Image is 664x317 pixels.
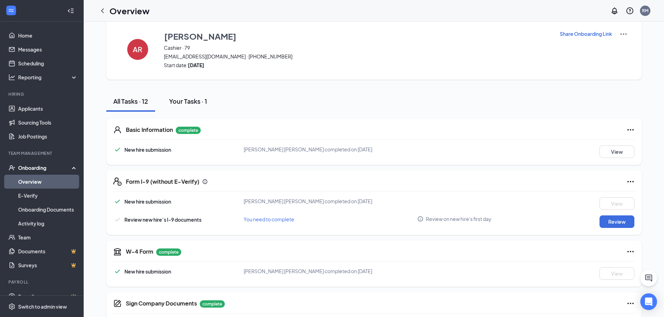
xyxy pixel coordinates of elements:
[113,247,122,256] svg: TaxGovernmentIcon
[18,216,78,230] a: Activity log
[626,299,635,308] svg: Ellipses
[169,97,207,105] div: Your Tasks · 1
[8,91,76,97] div: Hiring
[8,150,76,156] div: Team Management
[626,126,635,134] svg: Ellipses
[244,146,372,152] span: [PERSON_NAME] [PERSON_NAME] completed on [DATE]
[600,197,634,210] button: View
[640,293,657,310] div: Open Intercom Messenger
[188,62,204,68] strong: [DATE]
[610,7,619,15] svg: Notifications
[18,303,67,310] div: Switch to admin view
[113,177,122,186] svg: FormI9EVerifyIcon
[176,127,201,134] p: complete
[619,30,628,38] img: More Actions
[18,129,78,143] a: Job Postings
[164,30,236,42] h3: [PERSON_NAME]
[113,215,122,224] svg: Checkmark
[244,198,372,204] span: [PERSON_NAME] [PERSON_NAME] completed on [DATE]
[18,175,78,189] a: Overview
[164,30,551,42] button: [PERSON_NAME]
[244,216,294,222] span: You need to complete
[426,215,491,222] span: Review on new hire's first day
[8,303,15,310] svg: Settings
[626,7,634,15] svg: QuestionInfo
[8,279,76,285] div: Payroll
[113,145,122,154] svg: Checkmark
[18,74,78,81] div: Reporting
[18,230,78,244] a: Team
[644,274,653,282] svg: ChatActive
[18,102,78,116] a: Applicants
[113,299,122,308] svg: CompanyDocumentIcon
[126,300,197,307] h5: Sign Company Documents
[8,74,15,81] svg: Analysis
[164,44,551,51] span: Cashier · 79
[626,177,635,186] svg: Ellipses
[18,290,78,303] a: PayrollCrown
[559,30,612,38] button: Share Onboarding Link
[417,216,423,222] svg: Info
[126,126,173,134] h5: Basic Information
[18,164,72,171] div: Onboarding
[98,7,107,15] svg: ChevronLeft
[156,248,181,256] p: complete
[113,197,122,206] svg: Checkmark
[18,244,78,258] a: DocumentsCrown
[18,116,78,129] a: Sourcing Tools
[113,97,148,105] div: All Tasks · 12
[164,53,551,60] span: [EMAIL_ADDRESS][DOMAIN_NAME] · [PHONE_NUMBER]
[113,126,122,134] svg: User
[124,146,171,153] span: New hire submission
[124,198,171,205] span: New hire submission
[18,42,78,56] a: Messages
[600,145,634,158] button: View
[626,247,635,256] svg: Ellipses
[200,300,225,308] p: complete
[8,7,15,14] svg: WorkstreamLogo
[244,268,372,274] span: [PERSON_NAME] [PERSON_NAME] completed on [DATE]
[600,267,634,280] button: View
[120,30,155,69] button: AR
[124,216,201,223] span: Review new hire’s I-9 documents
[18,56,78,70] a: Scheduling
[126,248,153,255] h5: W-4 Form
[18,258,78,272] a: SurveysCrown
[600,215,634,228] button: Review
[560,30,612,37] p: Share Onboarding Link
[124,268,171,275] span: New hire submission
[202,179,208,184] svg: Info
[8,164,15,171] svg: UserCheck
[164,62,551,69] span: Start date:
[109,5,150,17] h1: Overview
[113,267,122,276] svg: Checkmark
[67,7,74,14] svg: Collapse
[133,47,142,52] h4: AR
[18,203,78,216] a: Onboarding Documents
[642,8,648,14] div: RM
[126,178,199,185] h5: Form I-9 (without E-Verify)
[18,189,78,203] a: E-Verify
[18,29,78,42] a: Home
[640,270,657,286] button: ChatActive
